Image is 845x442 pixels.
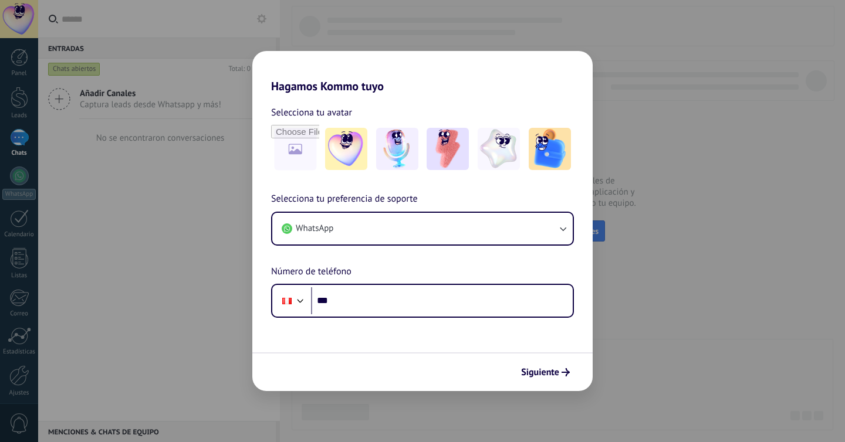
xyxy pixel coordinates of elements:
[271,105,352,120] span: Selecciona tu avatar
[325,128,367,170] img: -1.jpeg
[276,288,298,313] div: Peru: + 51
[516,362,575,382] button: Siguiente
[478,128,520,170] img: -4.jpeg
[376,128,418,170] img: -2.jpeg
[529,128,571,170] img: -5.jpeg
[271,264,351,280] span: Número de teléfono
[521,368,559,376] span: Siguiente
[271,192,418,207] span: Selecciona tu preferencia de soporte
[252,51,593,93] h2: Hagamos Kommo tuyo
[296,223,333,234] span: WhatsApp
[427,128,469,170] img: -3.jpeg
[272,213,573,244] button: WhatsApp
